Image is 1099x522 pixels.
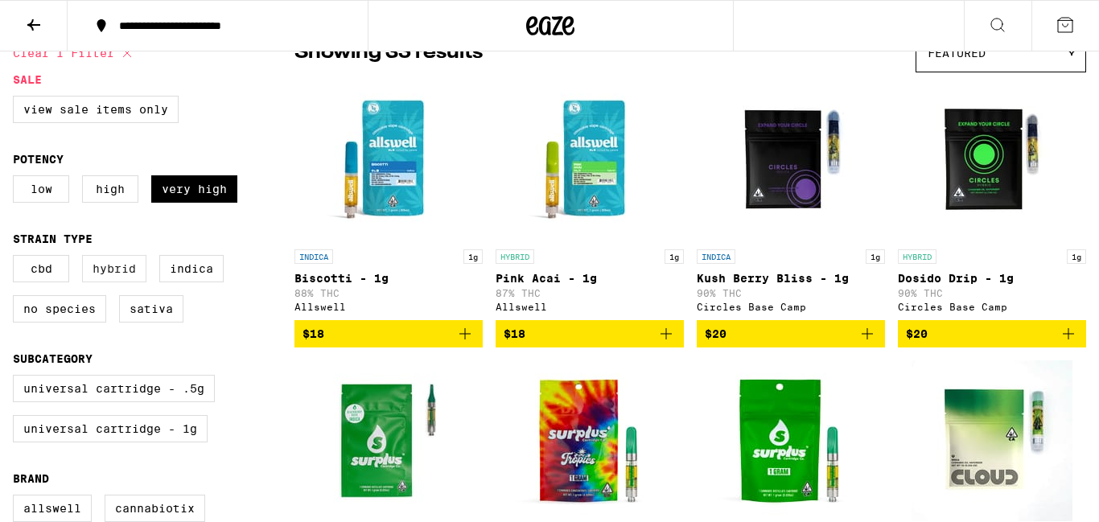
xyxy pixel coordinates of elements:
[710,80,871,241] img: Circles Base Camp - Kush Berry Bliss - 1g
[105,495,205,522] label: Cannabiotix
[308,80,469,241] img: Allswell - Biscotti - 1g
[496,288,684,298] p: 87% THC
[898,320,1086,347] button: Add to bag
[82,175,138,203] label: High
[463,249,483,264] p: 1g
[13,375,215,402] label: Universal Cartridge - .5g
[898,249,936,264] p: HYBRID
[13,415,208,442] label: Universal Cartridge - 1g
[697,272,885,285] p: Kush Berry Bliss - 1g
[866,249,885,264] p: 1g
[151,175,237,203] label: Very High
[496,320,684,347] button: Add to bag
[294,39,483,67] p: Showing 35 results
[13,73,42,86] legend: Sale
[697,302,885,312] div: Circles Base Camp
[898,272,1086,285] p: Dosido Drip - 1g
[912,360,1072,521] img: Cloud - Mango Mirage - 1g
[294,302,483,312] div: Allswell
[13,495,92,522] label: Allswell
[509,360,670,521] img: Surplus - Banana Mango - 1g
[898,80,1086,320] a: Open page for Dosido Drip - 1g from Circles Base Camp
[697,249,735,264] p: INDICA
[496,80,684,320] a: Open page for Pink Acai - 1g from Allswell
[294,288,483,298] p: 88% THC
[13,33,137,73] button: Clear 1 filter
[509,80,670,241] img: Allswell - Pink Acai - 1g
[13,153,64,166] legend: Potency
[1067,249,1086,264] p: 1g
[294,320,483,347] button: Add to bag
[697,80,885,320] a: Open page for Kush Berry Bliss - 1g from Circles Base Camp
[13,295,106,323] label: No Species
[912,80,1072,241] img: Circles Base Camp - Dosido Drip - 1g
[119,295,183,323] label: Sativa
[294,249,333,264] p: INDICA
[496,302,684,312] div: Allswell
[697,288,885,298] p: 90% THC
[294,272,483,285] p: Biscotti - 1g
[898,288,1086,298] p: 90% THC
[13,232,93,245] legend: Strain Type
[82,255,146,282] label: Hybrid
[928,47,986,60] span: Featured
[496,272,684,285] p: Pink Acai - 1g
[13,175,69,203] label: Low
[906,327,928,340] span: $20
[504,327,525,340] span: $18
[697,320,885,347] button: Add to bag
[303,327,324,340] span: $18
[159,255,224,282] label: Indica
[898,302,1086,312] div: Circles Base Camp
[496,249,534,264] p: HYBRID
[705,327,726,340] span: $20
[308,360,469,521] img: Surplus - Blackberry Kush - 1g
[13,96,179,123] label: View Sale Items Only
[665,249,684,264] p: 1g
[13,255,69,282] label: CBD
[13,352,93,365] legend: Subcategory
[10,11,116,24] span: Hi. Need any help?
[13,472,49,485] legend: Brand
[294,80,483,320] a: Open page for Biscotti - 1g from Allswell
[710,360,871,521] img: Surplus - Strawberry Fields - 1g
